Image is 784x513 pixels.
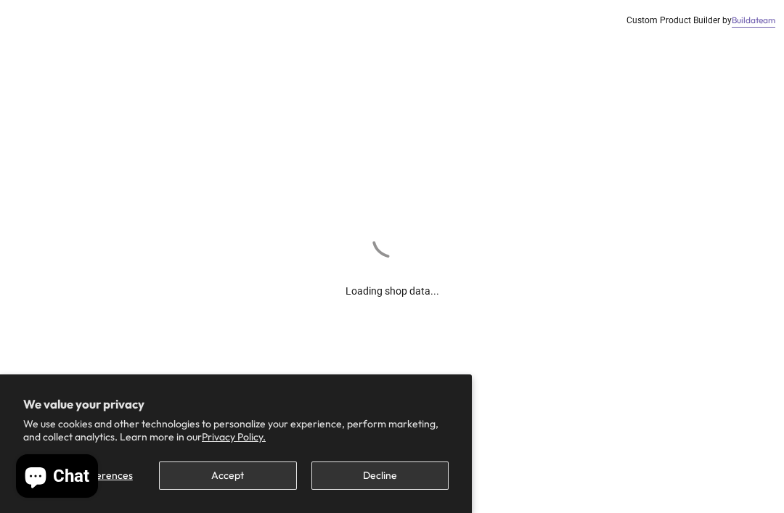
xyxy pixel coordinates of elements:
[626,15,775,27] div: Custom Product Builder by
[346,261,439,299] div: Loading shop data...
[311,461,449,490] button: Decline
[159,461,296,490] button: Accept
[23,417,449,443] p: We use cookies and other technologies to personalize your experience, perform marketing, and coll...
[12,454,102,501] inbox-online-store-chat: Shopify online store chat
[732,15,775,27] a: Buildateam
[23,398,449,411] h2: We value your privacy
[202,430,266,443] a: Privacy Policy.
